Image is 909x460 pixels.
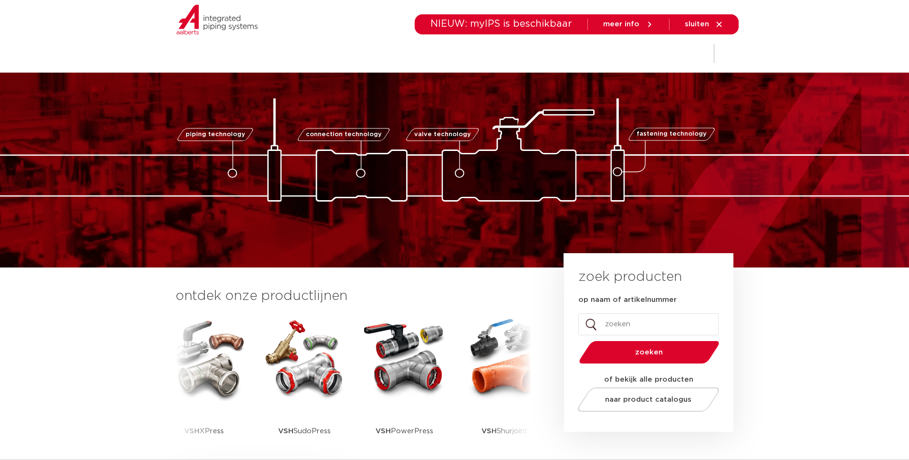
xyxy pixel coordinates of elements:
a: over ons [610,34,643,73]
a: downloads [501,34,542,73]
strong: VSH [278,428,293,435]
div: my IPS [691,34,700,73]
span: connection technology [305,131,381,138]
a: naar product catalogus [575,387,721,412]
span: fastening technology [637,131,707,138]
strong: VSH [481,428,497,435]
a: meer info [603,20,654,29]
input: zoeken [578,313,719,335]
span: naar product catalogus [605,396,691,403]
a: producten [324,34,363,73]
a: toepassingen [432,34,482,73]
nav: Menu [324,34,643,73]
span: zoeken [604,349,695,356]
a: sluiten [685,20,723,29]
span: NIEUW: myIPS is beschikbaar [430,19,572,29]
strong: VSH [184,428,199,435]
button: zoeken [575,340,723,364]
a: services [561,34,591,73]
h3: zoek producten [578,267,682,287]
strong: VSH [376,428,391,435]
span: meer info [603,21,639,28]
span: piping technology [186,131,245,138]
h3: ontdek onze productlijnen [176,287,532,306]
label: op naam of artikelnummer [578,295,677,305]
span: sluiten [685,21,709,28]
strong: of bekijk alle producten [604,376,693,383]
span: valve technology [414,131,471,138]
a: markten [382,34,413,73]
